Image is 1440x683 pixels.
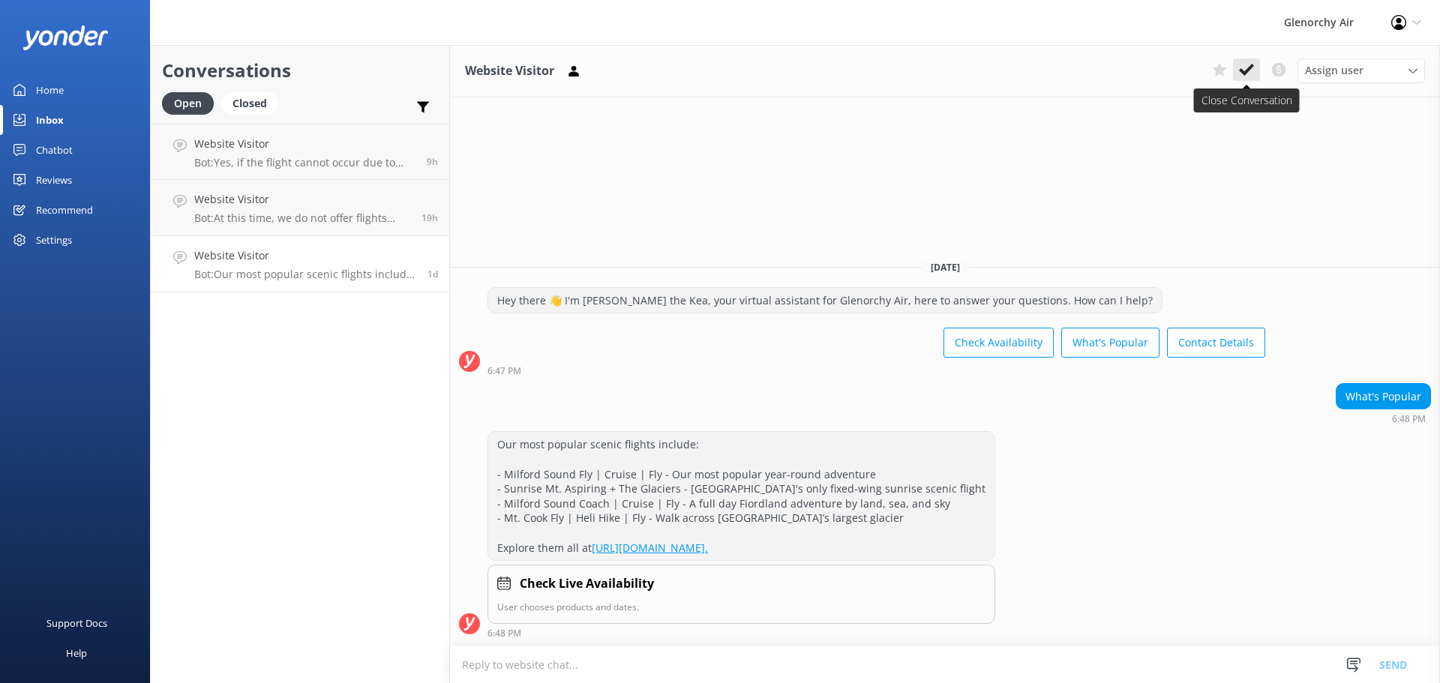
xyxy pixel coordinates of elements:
[221,94,286,111] a: Closed
[1167,328,1265,358] button: Contact Details
[487,365,1265,376] div: Sep 23 2025 06:47pm (UTC +12:00) Pacific/Auckland
[151,236,449,292] a: Website VisitorBot:Our most popular scenic flights include: - Milford Sound Fly | Cruise | Fly - ...
[1305,62,1363,79] span: Assign user
[487,628,995,638] div: Sep 23 2025 06:48pm (UTC +12:00) Pacific/Auckland
[520,574,654,594] h4: Check Live Availability
[162,56,438,85] h2: Conversations
[66,638,87,668] div: Help
[46,608,107,638] div: Support Docs
[151,124,449,180] a: Website VisitorBot:Yes, if the flight cannot occur due to adverse weather conditions and cannot b...
[497,600,985,614] p: User chooses products and dates.
[162,92,214,115] div: Open
[421,211,438,224] span: Sep 24 2025 03:32pm (UTC +12:00) Pacific/Auckland
[427,268,438,280] span: Sep 23 2025 06:48pm (UTC +12:00) Pacific/Auckland
[36,135,73,165] div: Chatbot
[1297,58,1425,82] div: Assign User
[465,61,554,81] h3: Website Visitor
[36,105,64,135] div: Inbox
[151,180,449,236] a: Website VisitorBot:At this time, we do not offer flights over multiple days to [GEOGRAPHIC_DATA],...
[221,92,278,115] div: Closed
[427,155,438,168] span: Sep 25 2025 01:42am (UTC +12:00) Pacific/Auckland
[592,541,708,555] a: [URL][DOMAIN_NAME].
[194,247,416,264] h4: Website Visitor
[36,75,64,105] div: Home
[943,328,1054,358] button: Check Availability
[1336,413,1431,424] div: Sep 23 2025 06:48pm (UTC +12:00) Pacific/Auckland
[488,288,1162,313] div: Hey there 👋 I'm [PERSON_NAME] the Kea, your virtual assistant for Glenorchy Air, here to answer y...
[1392,415,1426,424] strong: 6:48 PM
[487,367,521,376] strong: 6:47 PM
[194,136,415,152] h4: Website Visitor
[488,432,994,560] div: Our most popular scenic flights include: - Milford Sound Fly | Cruise | Fly - Our most popular ye...
[36,195,93,225] div: Recommend
[194,268,416,281] p: Bot: Our most popular scenic flights include: - Milford Sound Fly | Cruise | Fly - Our most popul...
[194,156,415,169] p: Bot: Yes, if the flight cannot occur due to adverse weather conditions and cannot be rescheduled,...
[922,261,969,274] span: [DATE]
[194,211,410,225] p: Bot: At this time, we do not offer flights over multiple days to [GEOGRAPHIC_DATA], just day trip...
[1336,384,1430,409] div: What's Popular
[162,94,221,111] a: Open
[1061,328,1159,358] button: What's Popular
[36,165,72,195] div: Reviews
[36,225,72,255] div: Settings
[22,25,109,50] img: yonder-white-logo.png
[487,629,521,638] strong: 6:48 PM
[194,191,410,208] h4: Website Visitor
